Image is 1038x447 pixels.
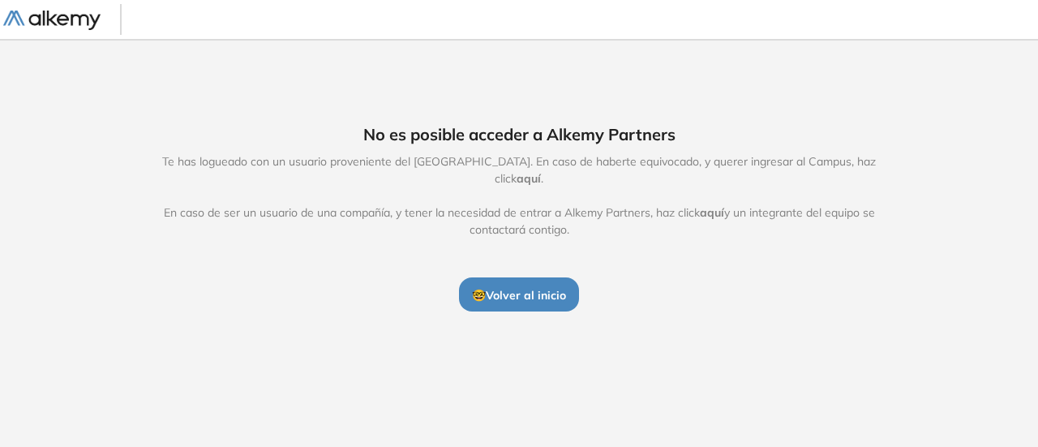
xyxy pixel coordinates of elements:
span: 🤓 Volver al inicio [472,288,566,303]
span: No es posible acceder a Alkemy Partners [363,122,676,147]
button: 🤓Volver al inicio [459,277,579,312]
span: Te has logueado con un usuario proveniente del [GEOGRAPHIC_DATA]. En caso de haberte equivocado, ... [145,153,893,239]
img: Logo [3,11,101,31]
span: aquí [700,205,724,220]
span: aquí [517,171,541,186]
